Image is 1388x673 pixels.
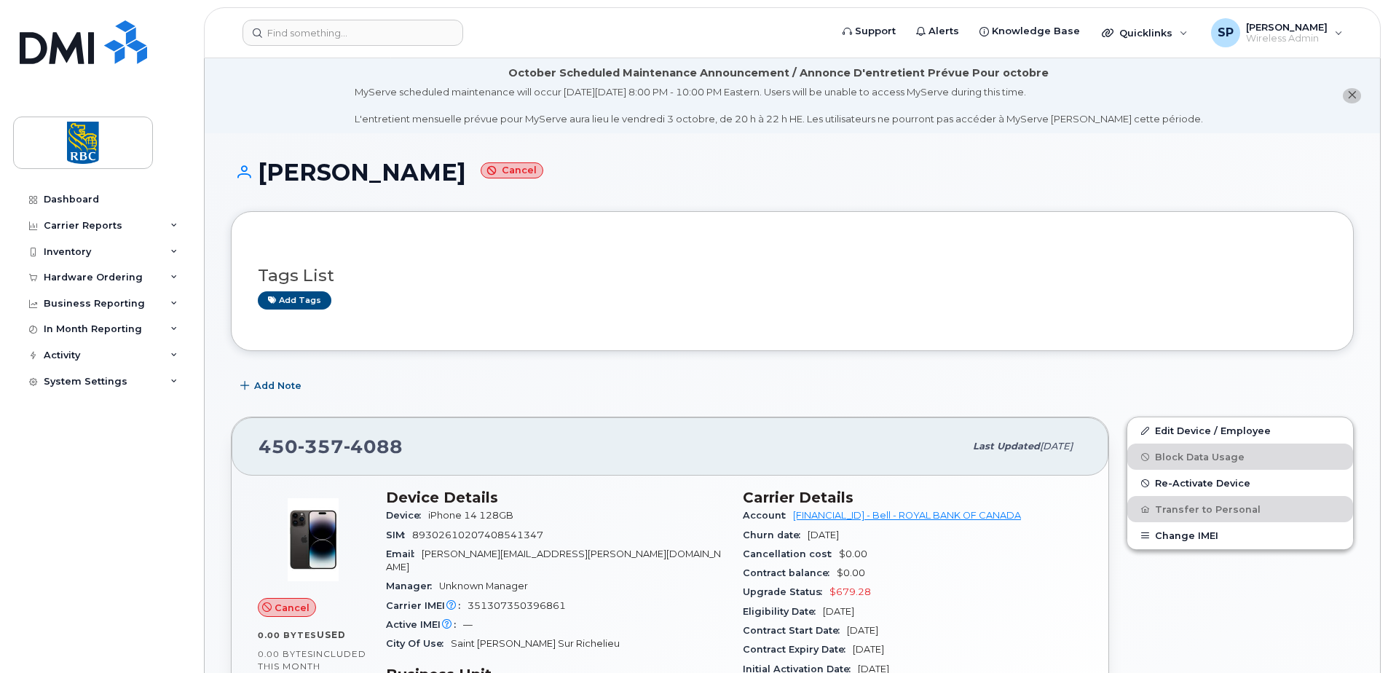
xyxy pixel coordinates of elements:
[743,586,829,597] span: Upgrade Status
[743,567,837,578] span: Contract balance
[839,548,867,559] span: $0.00
[428,510,513,521] span: iPhone 14 128GB
[508,66,1049,81] div: October Scheduled Maintenance Announcement / Annonce D'entretient Prévue Pour octobre
[231,160,1354,185] h1: [PERSON_NAME]
[743,548,839,559] span: Cancellation cost
[463,619,473,630] span: —
[743,644,853,655] span: Contract Expiry Date
[1127,522,1353,548] button: Change IMEI
[386,489,725,506] h3: Device Details
[829,586,871,597] span: $679.28
[439,580,528,591] span: Unknown Manager
[355,85,1203,126] div: MyServe scheduled maintenance will occur [DATE][DATE] 8:00 PM - 10:00 PM Eastern. Users will be u...
[847,625,878,636] span: [DATE]
[386,580,439,591] span: Manager
[1040,441,1073,452] span: [DATE]
[823,606,854,617] span: [DATE]
[298,436,344,457] span: 357
[344,436,403,457] span: 4088
[1155,478,1250,489] span: Re-Activate Device
[743,625,847,636] span: Contract Start Date
[231,373,314,399] button: Add Note
[1127,470,1353,496] button: Re-Activate Device
[254,379,301,393] span: Add Note
[853,644,884,655] span: [DATE]
[386,619,463,630] span: Active IMEI
[412,530,543,540] span: 89302610207408541347
[386,638,451,649] span: City Of Use
[259,436,403,457] span: 450
[1127,496,1353,522] button: Transfer to Personal
[481,162,543,179] small: Cancel
[808,530,839,540] span: [DATE]
[973,441,1040,452] span: Last updated
[275,601,309,615] span: Cancel
[317,629,346,640] span: used
[386,530,412,540] span: SIM
[258,291,331,310] a: Add tags
[386,510,428,521] span: Device
[743,530,808,540] span: Churn date
[258,630,317,640] span: 0.00 Bytes
[743,489,1082,506] h3: Carrier Details
[837,567,865,578] span: $0.00
[1343,88,1361,103] button: close notification
[1127,417,1353,444] a: Edit Device / Employee
[468,600,566,611] span: 351307350396861
[258,267,1327,285] h3: Tags List
[386,548,422,559] span: Email
[258,649,313,659] span: 0.00 Bytes
[269,496,357,583] img: image20231002-3703462-njx0qo.jpeg
[743,510,793,521] span: Account
[451,638,620,649] span: Saint [PERSON_NAME] Sur Richelieu
[386,600,468,611] span: Carrier IMEI
[386,548,721,572] span: [PERSON_NAME][EMAIL_ADDRESS][PERSON_NAME][DOMAIN_NAME]
[1127,444,1353,470] button: Block Data Usage
[793,510,1021,521] a: [FINANCIAL_ID] - Bell - ROYAL BANK OF CANADA
[743,606,823,617] span: Eligibility Date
